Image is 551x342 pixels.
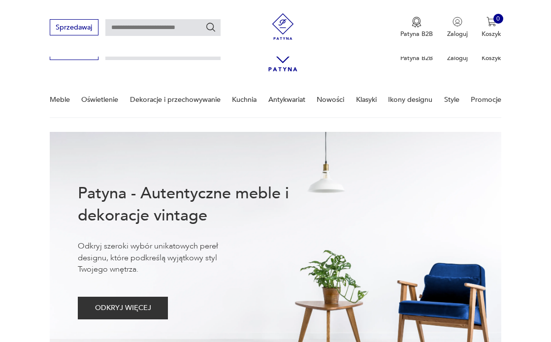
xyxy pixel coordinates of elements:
p: Odkryj szeroki wybór unikatowych pereł designu, które podkreślą wyjątkowy styl Twojego wnętrza. [78,241,246,275]
a: Ikona medaluPatyna B2B [400,17,433,38]
a: Style [444,83,459,117]
p: Patyna B2B [400,30,433,38]
a: Sprzedawaj [50,25,98,31]
a: ODKRYJ WIĘCEJ [78,306,168,311]
a: Promocje [471,83,501,117]
a: Antykwariat [268,83,305,117]
img: Ikona koszyka [486,17,496,27]
a: Meble [50,83,70,117]
h1: Patyna - Autentyczne meble i dekoracje vintage [78,183,317,227]
div: 0 [493,14,503,24]
a: Kuchnia [232,83,257,117]
button: Sprzedawaj [50,19,98,35]
button: ODKRYJ WIĘCEJ [78,297,168,319]
p: Zaloguj [447,54,468,62]
p: Patyna B2B [400,54,433,62]
button: Szukaj [205,22,216,32]
p: Zaloguj [447,30,468,38]
button: 0Koszyk [482,17,501,38]
img: Ikonka użytkownika [453,17,462,27]
a: Dekoracje i przechowywanie [130,83,221,117]
img: Ikona medalu [412,17,421,28]
img: Patyna - sklep z meblami i dekoracjami vintage [266,13,299,40]
p: Koszyk [482,30,501,38]
button: Patyna B2B [400,17,433,38]
a: Nowości [317,83,344,117]
p: Koszyk [482,54,501,62]
button: Zaloguj [447,17,468,38]
a: Ikony designu [388,83,432,117]
a: Klasyki [356,83,377,117]
a: Oświetlenie [81,83,118,117]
